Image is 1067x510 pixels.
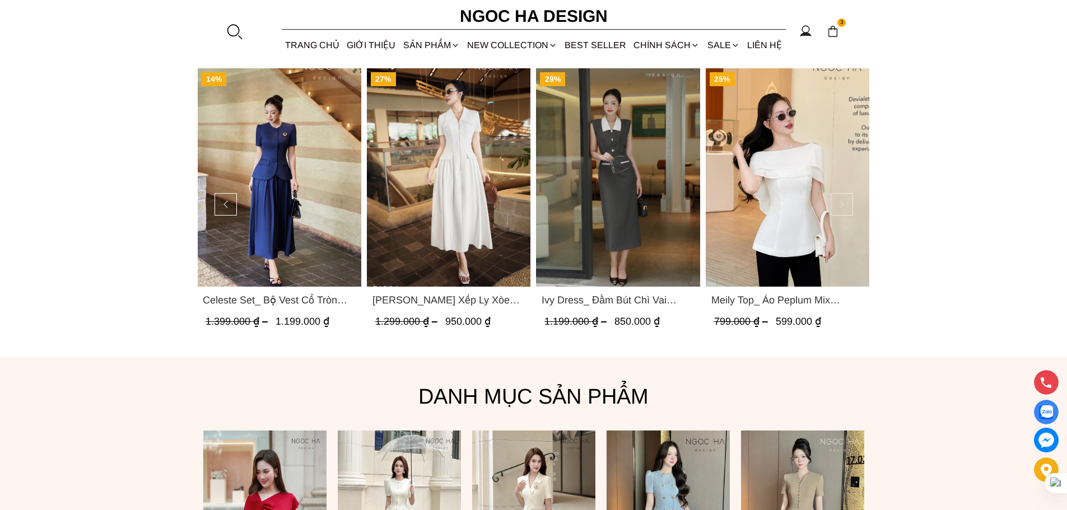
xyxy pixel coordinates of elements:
[775,316,821,327] span: 599.000 ₫
[711,292,864,308] span: Meily Top_ Áo Peplum Mix Choàng Vai Vải Tơ Màu Trắng A1086
[450,3,618,30] a: Ngoc Ha Design
[206,316,271,327] span: 1.399.000 ₫
[1034,400,1059,424] a: Display image
[203,292,356,308] span: Celeste Set_ Bộ Vest Cổ Tròn Chân Váy Nhún Xòe Màu Xanh Bò BJ142
[445,316,490,327] span: 950.000 ₫
[561,30,630,60] a: BEST SELLER
[1034,428,1059,452] a: messenger
[372,292,525,308] span: [PERSON_NAME] Xếp Ly Xòe Khóa Đồng Màu Trắng D1006
[372,292,525,308] a: Link to Ella Dress_Đầm Xếp Ly Xòe Khóa Đồng Màu Trắng D1006
[536,68,700,287] a: Product image - Ivy Dress_ Đầm Bút Chì Vai Chờm Màu Ghi Mix Cổ Trắng D1005
[703,30,743,60] a: SALE
[463,30,561,60] a: NEW COLLECTION
[418,385,649,408] font: Danh mục sản phẩm
[714,316,770,327] span: 799.000 ₫
[705,68,869,287] a: Product image - Meily Top_ Áo Peplum Mix Choàng Vai Vải Tơ Màu Trắng A1086
[614,316,660,327] span: 850.000 ₫
[837,18,846,27] span: 3
[276,316,329,327] span: 1.199.000 ₫
[544,316,609,327] span: 1.199.000 ₫
[343,30,399,60] a: GIỚI THIỆU
[197,68,361,287] a: Product image - Celeste Set_ Bộ Vest Cổ Tròn Chân Váy Nhún Xòe Màu Xanh Bò BJ142
[827,25,839,38] img: img-CART-ICON-ksit0nf1
[542,292,695,308] span: Ivy Dress_ Đầm Bút Chì Vai Chờm Màu Ghi Mix Cổ Trắng D1005
[399,30,463,60] div: SẢN PHẨM
[1039,405,1053,419] img: Display image
[375,316,440,327] span: 1.299.000 ₫
[542,292,695,308] a: Link to Ivy Dress_ Đầm Bút Chì Vai Chờm Màu Ghi Mix Cổ Trắng D1005
[711,292,864,308] a: Link to Meily Top_ Áo Peplum Mix Choàng Vai Vải Tơ Màu Trắng A1086
[630,30,703,60] div: Chính sách
[203,292,356,308] a: Link to Celeste Set_ Bộ Vest Cổ Tròn Chân Váy Nhún Xòe Màu Xanh Bò BJ142
[282,30,343,60] a: TRANG CHỦ
[743,30,785,60] a: LIÊN HỆ
[366,68,530,287] a: Product image - Ella Dress_Đầm Xếp Ly Xòe Khóa Đồng Màu Trắng D1006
